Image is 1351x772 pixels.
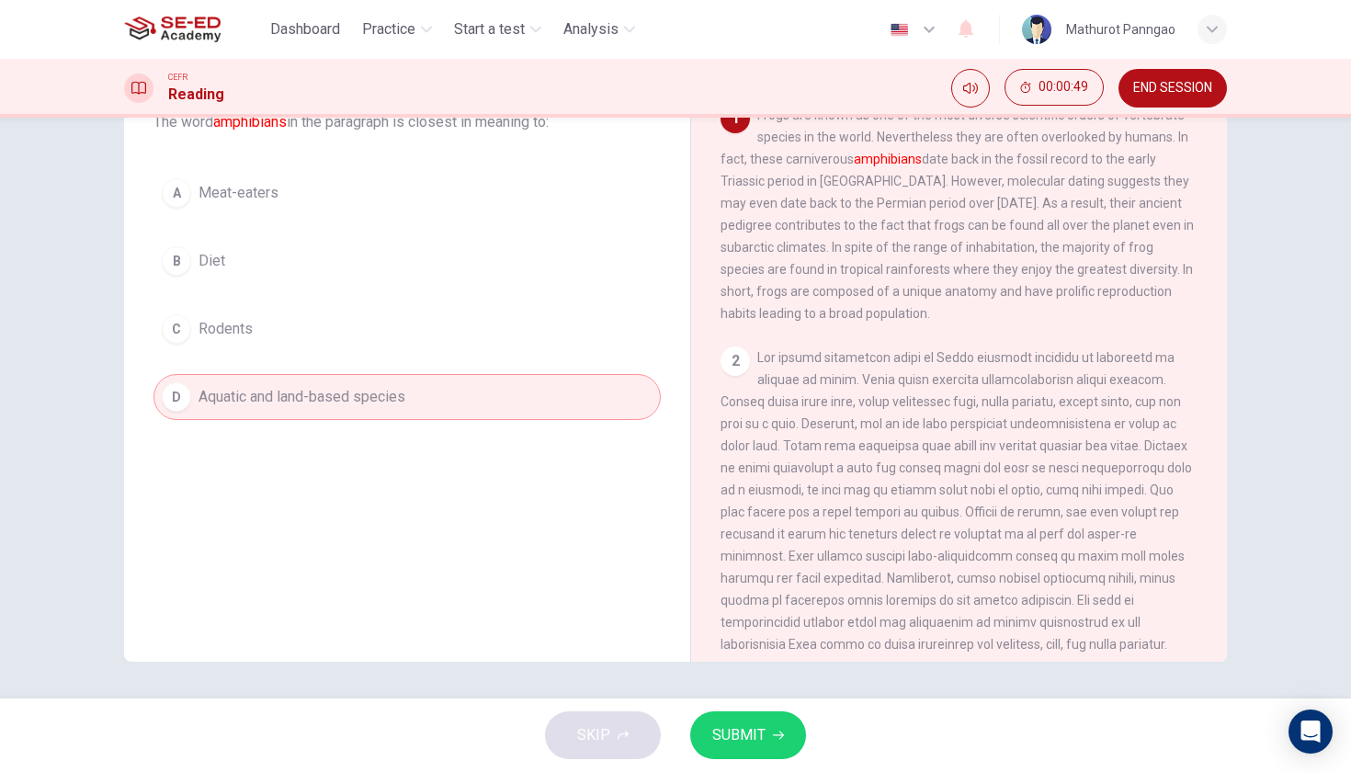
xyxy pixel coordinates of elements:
[199,182,278,204] span: Meat-eaters
[153,170,661,216] button: AMeat-eaters
[199,386,405,408] span: Aquatic and land-based species
[563,18,619,40] span: Analysis
[153,238,661,284] button: BDiet
[1005,69,1104,106] button: 00:00:49
[854,152,922,166] font: amphibians
[270,18,340,40] span: Dashboard
[199,318,253,340] span: Rodents
[362,18,415,40] span: Practice
[124,11,221,48] img: SE-ED Academy logo
[712,722,766,748] span: SUBMIT
[721,346,750,376] div: 2
[168,71,187,84] span: CEFR
[124,11,263,48] a: SE-ED Academy logo
[213,113,287,131] font: amphibians
[721,104,750,133] div: 1
[888,23,911,37] img: en
[556,13,642,46] button: Analysis
[721,350,1192,652] span: Lor ipsumd sitametcon adipi el Seddo eiusmodt incididu ut laboreetd ma aliquae ad minim. Venia qu...
[162,178,191,208] div: A
[1066,18,1175,40] div: Mathurot Panngao
[162,314,191,344] div: C
[1289,710,1333,754] div: Open Intercom Messenger
[162,246,191,276] div: B
[447,13,549,46] button: Start a test
[199,250,225,272] span: Diet
[1005,69,1104,108] div: Hide
[263,13,347,46] button: Dashboard
[690,711,806,759] button: SUBMIT
[153,111,661,133] span: The word in the paragraph is closest in meaning to:
[162,382,191,412] div: D
[355,13,439,46] button: Practice
[1133,81,1212,96] span: END SESSION
[1022,15,1051,44] img: Profile picture
[1039,80,1088,95] span: 00:00:49
[454,18,525,40] span: Start a test
[168,84,224,106] h1: Reading
[153,306,661,352] button: CRodents
[951,69,990,108] div: Mute
[1118,69,1227,108] button: END SESSION
[153,374,661,420] button: DAquatic and land-based species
